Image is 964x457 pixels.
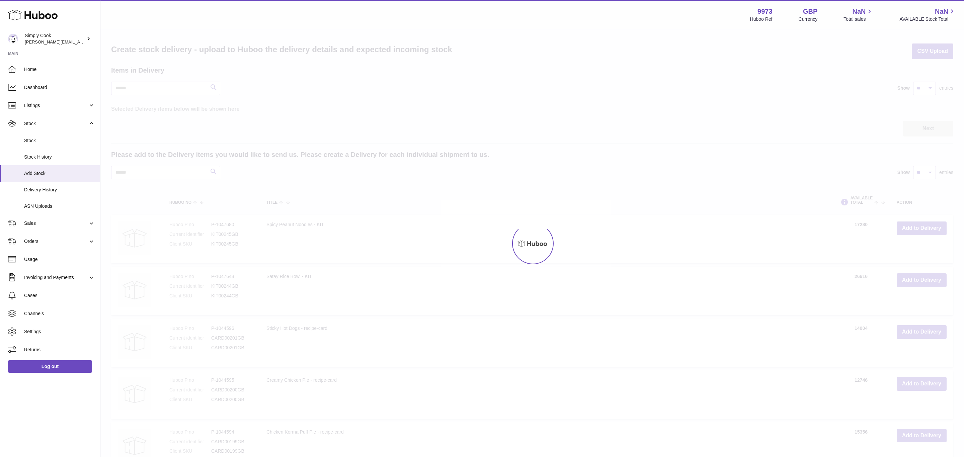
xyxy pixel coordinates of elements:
[24,154,95,160] span: Stock History
[852,7,866,16] span: NaN
[24,347,95,353] span: Returns
[24,256,95,263] span: Usage
[24,220,88,226] span: Sales
[24,238,88,245] span: Orders
[25,32,85,45] div: Simply Cook
[8,34,18,44] img: emma@simplycook.com
[803,7,817,16] strong: GBP
[24,187,95,193] span: Delivery History
[24,329,95,335] span: Settings
[24,170,95,177] span: Add Stock
[757,7,773,16] strong: 9973
[899,7,956,22] a: NaN AVAILABLE Stock Total
[25,39,134,44] span: [PERSON_NAME][EMAIL_ADDRESS][DOMAIN_NAME]
[24,66,95,73] span: Home
[24,274,88,281] span: Invoicing and Payments
[24,310,95,317] span: Channels
[750,16,773,22] div: Huboo Ref
[24,102,88,109] span: Listings
[8,360,92,372] a: Log out
[24,84,95,91] span: Dashboard
[843,16,873,22] span: Total sales
[843,7,873,22] a: NaN Total sales
[799,16,818,22] div: Currency
[899,16,956,22] span: AVAILABLE Stock Total
[24,203,95,209] span: ASN Uploads
[24,138,95,144] span: Stock
[935,7,948,16] span: NaN
[24,120,88,127] span: Stock
[24,292,95,299] span: Cases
